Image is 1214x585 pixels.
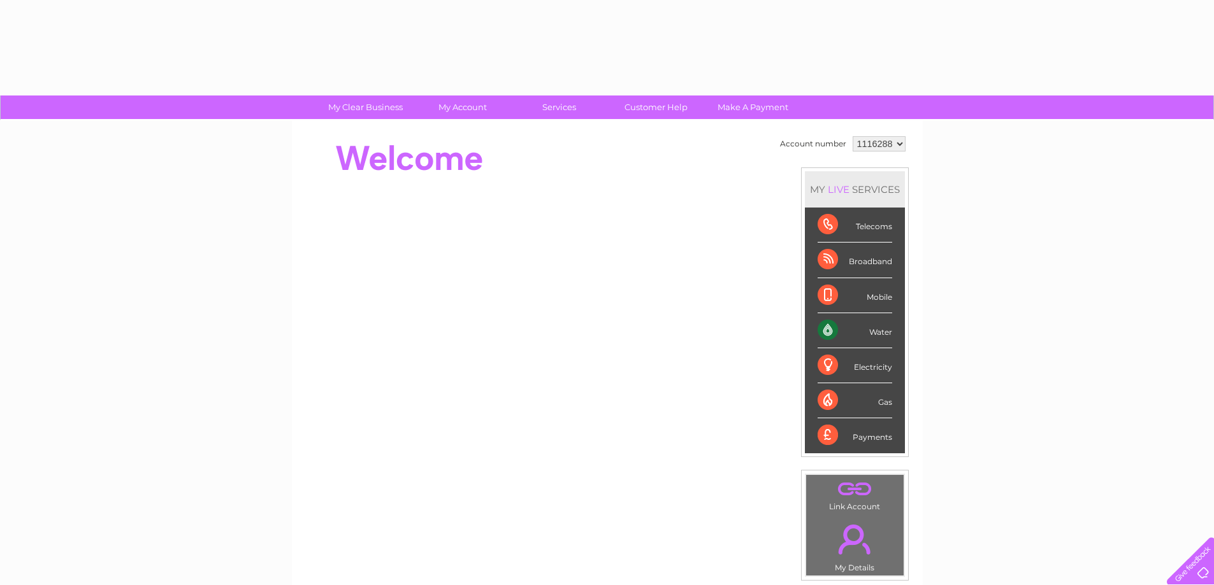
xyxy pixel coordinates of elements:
div: Telecoms [818,208,892,243]
td: Link Account [806,474,904,514]
a: My Account [410,95,515,119]
a: . [809,478,900,500]
a: My Clear Business [313,95,418,119]
a: Make A Payment [700,95,806,119]
div: MY SERVICES [805,171,905,208]
div: Electricity [818,348,892,383]
a: . [809,517,900,561]
div: Broadband [818,243,892,278]
td: Account number [777,133,849,155]
div: Payments [818,418,892,453]
a: Customer Help [603,95,709,119]
div: Mobile [818,278,892,313]
div: LIVE [825,183,852,195]
td: My Details [806,514,904,576]
a: Services [507,95,612,119]
div: Water [818,313,892,348]
div: Gas [818,383,892,418]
